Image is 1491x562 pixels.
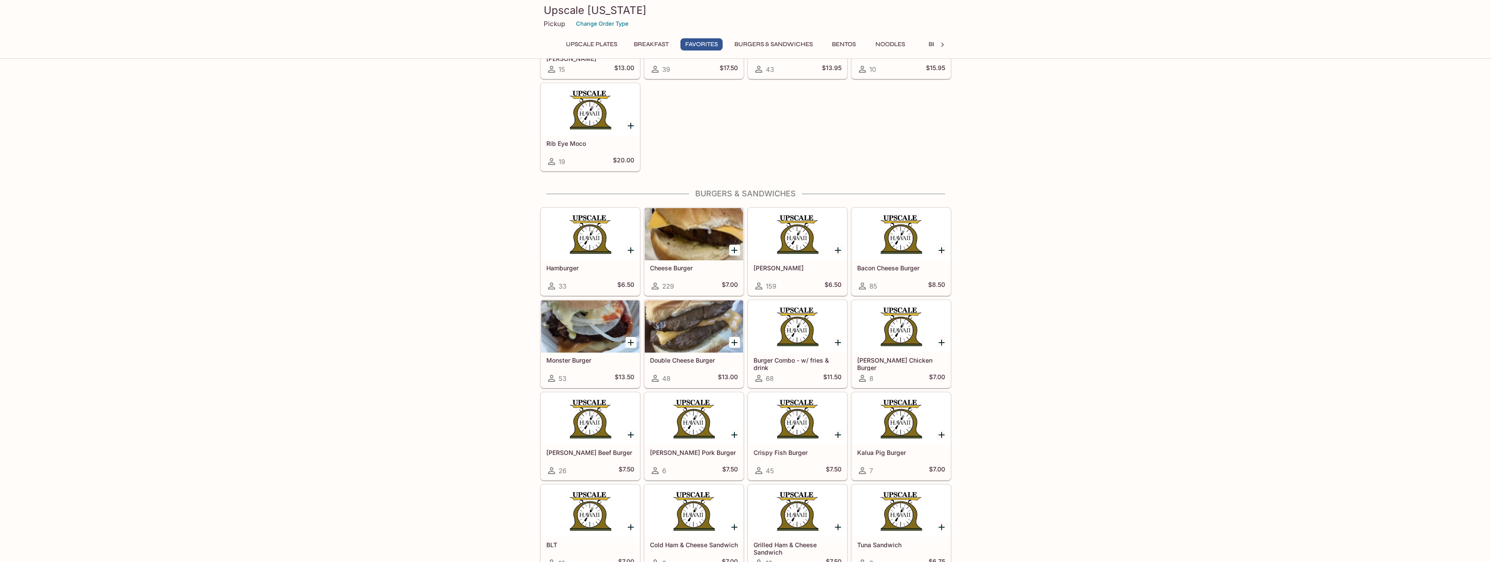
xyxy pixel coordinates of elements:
[754,264,841,272] h5: [PERSON_NAME]
[833,522,844,532] button: Add Grilled Ham & Cheese Sandwich
[626,245,636,256] button: Add Hamburger
[929,465,945,476] h5: $7.00
[662,374,670,383] span: 48
[541,208,640,296] a: Hamburger33$6.50
[852,393,950,445] div: Kalua Pig Burger
[613,156,634,167] h5: $20.00
[718,373,738,384] h5: $13.00
[645,485,743,537] div: Cold Ham & Cheese Sandwich
[833,429,844,440] button: Add Crispy Fish Burger
[929,373,945,384] h5: $7.00
[869,282,877,290] span: 85
[645,393,743,445] div: Teri Pork Burger
[833,245,844,256] button: Add Teri Burger
[559,282,566,290] span: 33
[619,465,634,476] h5: $7.50
[729,522,740,532] button: Add Cold Ham & Cheese Sandwich
[852,300,951,388] a: [PERSON_NAME] Chicken Burger8$7.00
[936,429,947,440] button: Add Kalua Pig Burger
[869,65,876,74] span: 10
[748,208,847,260] div: Teri Burger
[541,393,639,445] div: Teri Beef Burger
[748,392,847,480] a: Crispy Fish Burger45$7.50
[617,281,634,291] h5: $6.50
[645,300,743,353] div: Double Cheese Burger
[857,264,945,272] h5: Bacon Cheese Burger
[766,467,774,475] span: 45
[730,38,818,50] button: Burgers & Sandwiches
[729,337,740,348] button: Add Double Cheese Burger
[615,373,634,384] h5: $13.50
[662,65,670,74] span: 39
[544,20,565,28] p: Pickup
[926,64,945,74] h5: $15.95
[650,449,738,456] h5: [PERSON_NAME] Pork Burger
[917,38,956,50] button: Beef
[546,357,634,364] h5: Monster Burger
[722,465,738,476] h5: $7.50
[852,208,951,296] a: Bacon Cheese Burger85$8.50
[833,337,844,348] button: Add Burger Combo - w/ fries & drink
[561,38,622,50] button: UPSCALE Plates
[852,208,950,260] div: Bacon Cheese Burger
[559,374,566,383] span: 53
[644,392,744,480] a: [PERSON_NAME] Pork Burger6$7.50
[766,374,774,383] span: 68
[626,120,636,131] button: Add Rib Eye Moco
[766,282,776,290] span: 159
[544,3,948,17] h3: Upscale [US_STATE]
[541,300,639,353] div: Monster Burger
[720,64,738,74] h5: $17.50
[722,281,738,291] h5: $7.00
[928,281,945,291] h5: $8.50
[559,467,566,475] span: 26
[871,38,910,50] button: Noodles
[748,393,847,445] div: Crispy Fish Burger
[766,65,774,74] span: 43
[857,541,945,549] h5: Tuna Sandwich
[662,282,674,290] span: 229
[650,357,738,364] h5: Double Cheese Burger
[852,392,951,480] a: Kalua Pig Burger7$7.00
[857,357,945,371] h5: [PERSON_NAME] Chicken Burger
[823,373,841,384] h5: $11.50
[546,140,634,147] h5: Rib Eye Moco
[644,208,744,296] a: Cheese Burger229$7.00
[754,541,841,555] h5: Grilled Ham & Cheese Sandwich
[626,337,636,348] button: Add Monster Burger
[559,65,565,74] span: 15
[546,449,634,456] h5: [PERSON_NAME] Beef Burger
[541,300,640,388] a: Monster Burger53$13.50
[650,264,738,272] h5: Cheese Burger
[754,357,841,371] h5: Burger Combo - w/ fries & drink
[822,64,841,74] h5: $13.95
[572,17,633,30] button: Change Order Type
[826,465,841,476] h5: $7.50
[546,541,634,549] h5: BLT
[626,522,636,532] button: Add BLT
[869,467,873,475] span: 7
[559,158,565,166] span: 19
[936,337,947,348] button: Add Teri Chicken Burger
[825,281,841,291] h5: $6.50
[662,467,666,475] span: 6
[644,300,744,388] a: Double Cheese Burger48$13.00
[540,189,951,199] h4: Burgers & Sandwiches
[629,38,673,50] button: Breakfast
[936,245,947,256] button: Add Bacon Cheese Burger
[541,485,639,537] div: BLT
[541,208,639,260] div: Hamburger
[869,374,873,383] span: 8
[626,429,636,440] button: Add Teri Beef Burger
[680,38,723,50] button: Favorites
[748,208,847,296] a: [PERSON_NAME]159$6.50
[541,83,640,171] a: Rib Eye Moco19$20.00
[852,485,950,537] div: Tuna Sandwich
[825,38,864,50] button: Bentos
[541,84,639,136] div: Rib Eye Moco
[857,449,945,456] h5: Kalua Pig Burger
[748,485,847,537] div: Grilled Ham & Cheese Sandwich
[645,208,743,260] div: Cheese Burger
[748,300,847,353] div: Burger Combo - w/ fries & drink
[936,522,947,532] button: Add Tuna Sandwich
